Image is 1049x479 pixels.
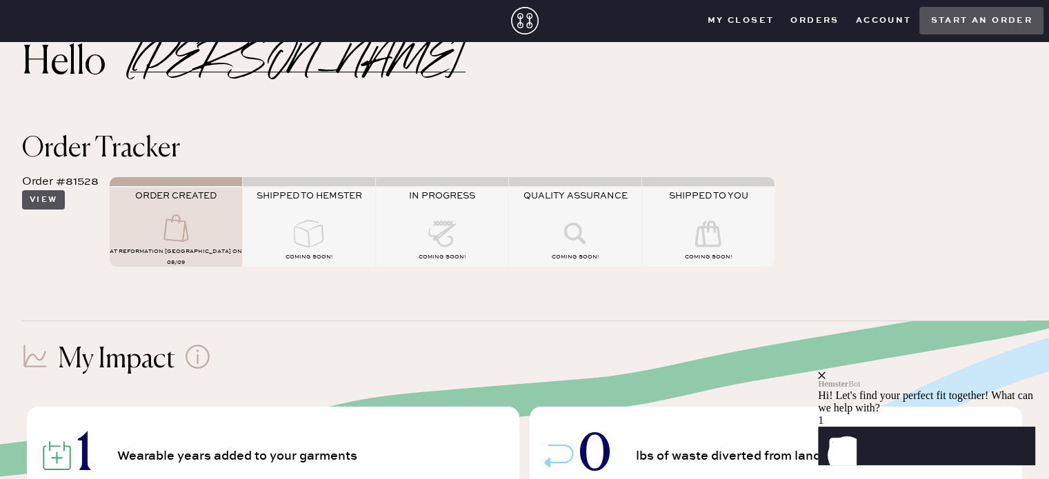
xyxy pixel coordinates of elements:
span: IN PROGRESS [409,190,475,201]
span: Order Tracker [22,135,180,163]
span: COMING SOON! [286,254,332,261]
span: SHIPPED TO YOU [669,190,748,201]
span: COMING SOON! [685,254,732,261]
span: COMING SOON! [419,254,466,261]
button: Start an order [919,7,1043,34]
span: Wearable years added to your garments [117,450,362,462]
button: Account [848,10,920,31]
span: COMING SOON! [552,254,599,261]
span: AT Reformation [GEOGRAPHIC_DATA] on 08/09 [110,248,242,266]
iframe: Front Chat [818,287,1046,476]
button: Orders [782,10,847,31]
span: QUALITY ASSURANCE [523,190,628,201]
div: Order #81528 [22,174,99,190]
h2: Hello [22,47,130,80]
span: SHIPPED TO HEMSTER [257,190,362,201]
h1: My Impact [58,343,175,376]
span: lbs of waste diverted from landfills [636,450,848,462]
span: ORDER CREATED [135,190,217,201]
button: My Closet [699,10,783,31]
h2: [PERSON_NAME] [130,54,466,72]
button: View [22,190,65,210]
